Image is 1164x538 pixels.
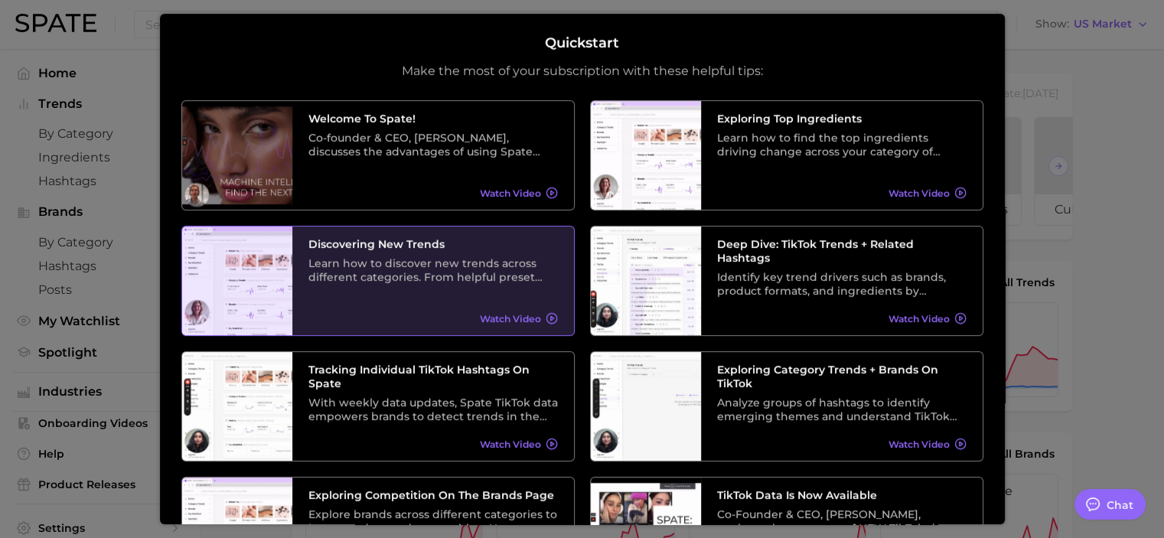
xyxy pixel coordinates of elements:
[717,112,967,126] h3: Exploring Top Ingredients
[181,351,575,461] a: Tracking Individual TikTok Hashtags on SpateWith weekly data updates, Spate TikTok data empowers ...
[717,507,967,535] div: Co-Founder & CEO, [PERSON_NAME], explores the use cases of NEW TikTok data and its relationship w...
[308,507,558,535] div: Explore brands across different categories to better understand competition. Use different preset...
[717,237,967,265] h3: Deep Dive: TikTok Trends + Related Hashtags
[480,313,541,324] span: Watch Video
[308,256,558,284] div: Learn how to discover new trends across different categories. From helpful preset filters to diff...
[308,237,558,251] h3: Discovering New Trends
[888,187,950,199] span: Watch Video
[181,226,575,336] a: Discovering New TrendsLearn how to discover new trends across different categories. From helpful ...
[717,396,967,423] div: Analyze groups of hashtags to identify emerging themes and understand TikTok trends at a higher l...
[888,313,950,324] span: Watch Video
[717,363,967,390] h3: Exploring Category Trends + Brands on TikTok
[308,488,558,502] h3: Exploring Competition on the Brands Page
[717,131,967,158] div: Learn how to find the top ingredients driving change across your category of choice. From broad c...
[545,35,619,52] h2: Quickstart
[717,488,967,502] h3: TikTok data is now available
[308,363,558,390] h3: Tracking Individual TikTok Hashtags on Spate
[308,396,558,423] div: With weekly data updates, Spate TikTok data empowers brands to detect trends in the earliest stag...
[590,351,983,461] a: Exploring Category Trends + Brands on TikTokAnalyze groups of hashtags to identify emerging theme...
[402,64,763,79] p: Make the most of your subscription with these helpful tips:
[480,187,541,199] span: Watch Video
[717,270,967,298] div: Identify key trend drivers such as brands, product formats, and ingredients by leveraging a categ...
[181,100,575,210] a: Welcome to Spate!Co-founder & CEO, [PERSON_NAME], discusses the advantages of using Spate data as...
[480,439,541,450] span: Watch Video
[590,226,983,336] a: Deep Dive: TikTok Trends + Related HashtagsIdentify key trend drivers such as brands, product for...
[590,100,983,210] a: Exploring Top IngredientsLearn how to find the top ingredients driving change across your categor...
[308,112,558,126] h3: Welcome to Spate!
[888,439,950,450] span: Watch Video
[308,131,558,158] div: Co-founder & CEO, [PERSON_NAME], discusses the advantages of using Spate data as well as its vari...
